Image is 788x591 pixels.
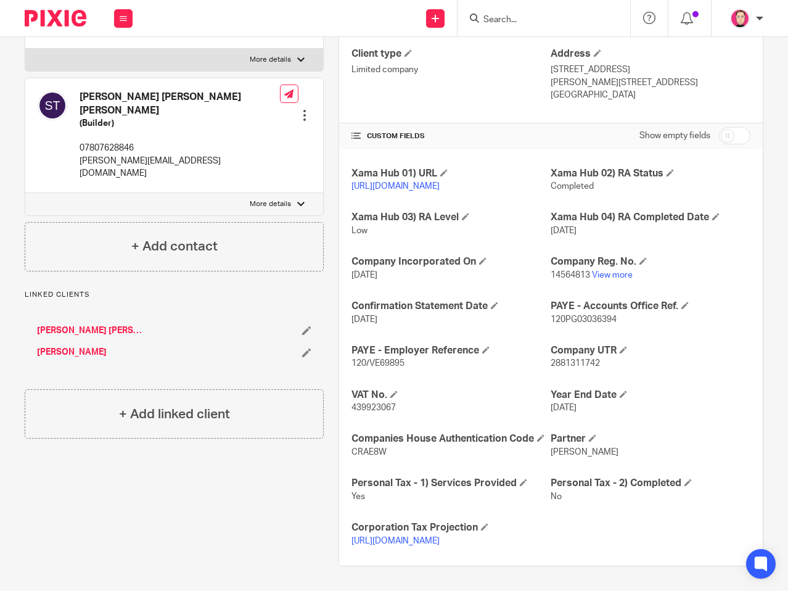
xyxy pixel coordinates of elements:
span: 2881311742 [551,359,600,368]
h4: Xama Hub 02) RA Status [551,167,750,180]
span: Low [351,226,367,235]
h4: CUSTOM FIELDS [351,131,551,141]
h4: Xama Hub 01) URL [351,167,551,180]
p: 07807628846 [80,142,280,154]
span: 120/VE69895 [351,359,404,368]
img: svg%3E [38,91,67,120]
a: View more [592,271,633,279]
h4: Partner [551,432,750,445]
h4: + Add contact [131,237,218,256]
h4: [PERSON_NAME] [PERSON_NAME] [PERSON_NAME] [80,91,280,117]
h4: + Add linked client [119,405,230,424]
a: [PERSON_NAME] [37,346,107,358]
h4: Personal Tax - 1) Services Provided [351,477,551,490]
h4: Company Reg. No. [551,255,750,268]
img: Pixie [25,10,86,27]
label: Show empty fields [639,130,710,142]
h4: Company Incorporated On [351,255,551,268]
h5: (Builder) [80,117,280,130]
span: [DATE] [351,315,377,324]
a: [PERSON_NAME] [PERSON_NAME] [37,324,147,337]
img: Bradley%20-%20Pink.png [730,9,750,28]
h4: Personal Tax - 2) Completed [551,477,750,490]
span: [DATE] [351,271,377,279]
span: 120PG03036394 [551,315,617,324]
span: [DATE] [551,403,577,412]
p: [GEOGRAPHIC_DATA] [551,89,750,101]
p: More details [250,199,291,209]
span: 439923067 [351,403,396,412]
p: [STREET_ADDRESS] [551,64,750,76]
input: Search [482,15,593,26]
p: More details [250,55,291,65]
span: Completed [551,182,594,191]
h4: PAYE - Accounts Office Ref. [551,300,750,313]
a: [URL][DOMAIN_NAME] [351,537,440,545]
a: [URL][DOMAIN_NAME] [351,182,440,191]
span: No [551,492,562,501]
span: Yes [351,492,365,501]
span: 14564813 [551,271,590,279]
h4: Xama Hub 04) RA Completed Date [551,211,750,224]
h4: VAT No. [351,389,551,402]
span: CRAE8W [351,448,387,457]
span: [DATE] [551,226,577,235]
span: [PERSON_NAME] [551,448,618,457]
h4: Xama Hub 03) RA Level [351,211,551,224]
p: Linked clients [25,290,324,300]
h4: Confirmation Statement Date [351,300,551,313]
h4: Company UTR [551,344,750,357]
p: [PERSON_NAME][EMAIL_ADDRESS][DOMAIN_NAME] [80,155,280,180]
h4: PAYE - Employer Reference [351,344,551,357]
h4: Client type [351,48,551,60]
p: Limited company [351,64,551,76]
h4: Year End Date [551,389,750,402]
h4: Address [551,48,750,60]
p: [PERSON_NAME][STREET_ADDRESS] [551,76,750,89]
h4: Companies House Authentication Code [351,432,551,445]
h4: Corporation Tax Projection [351,521,551,534]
